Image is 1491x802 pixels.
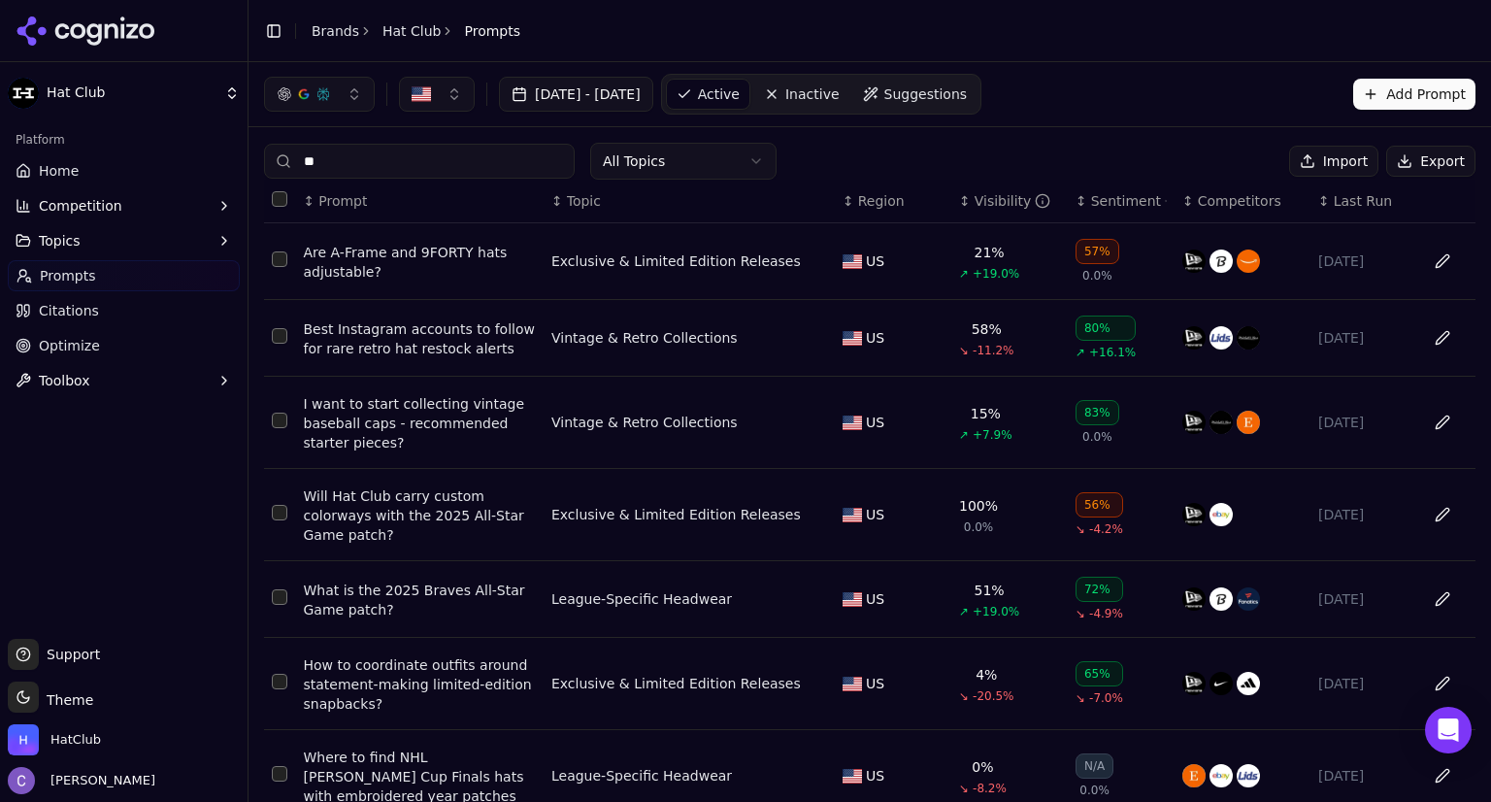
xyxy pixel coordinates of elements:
button: Open user button [8,767,155,794]
span: Prompts [464,21,520,41]
a: Home [8,155,240,186]
div: 100% [959,496,998,516]
a: Suggestions [853,79,977,110]
div: [DATE] [1318,589,1409,609]
a: Vintage & Retro Collections [551,413,738,432]
button: Toolbox [8,365,240,396]
button: Edit in sheet [1427,499,1458,530]
div: 56% [1076,492,1123,518]
span: 0.0% [1082,429,1112,445]
div: Exclusive & Limited Edition Releases [551,251,801,271]
span: US [866,328,884,348]
span: ↘ [1076,521,1085,537]
button: Select row 7 [272,766,287,782]
div: [DATE] [1318,413,1409,432]
div: ↕Competitors [1182,191,1303,211]
span: Theme [39,692,93,708]
span: US [866,413,884,432]
span: -4.9% [1089,606,1123,621]
img: US flag [843,254,862,269]
span: ↘ [1076,606,1085,621]
div: 72% [1076,577,1123,602]
span: Active [698,84,740,104]
a: Best Instagram accounts to follow for rare retro hat restock alerts [304,319,536,358]
button: Competition [8,190,240,221]
span: Prompt [318,191,367,211]
div: ↕Last Run [1318,191,1409,211]
a: Hat Club [382,21,441,41]
span: -11.2% [973,343,1013,358]
button: Edit in sheet [1427,760,1458,791]
span: Topic [567,191,601,211]
div: Exclusive & Limited Edition Releases [551,674,801,693]
span: 0.0% [964,519,994,535]
span: ↗ [1076,345,1085,360]
button: Select row 4 [272,505,287,520]
div: Visibility [975,191,1051,211]
img: mlb shop [1209,250,1233,273]
img: new era [1182,587,1206,611]
span: US [866,251,884,271]
span: Competition [39,196,122,216]
span: Region [858,191,905,211]
span: +7.9% [973,427,1012,443]
img: new era [1182,503,1206,526]
a: Exclusive & Limited Edition Releases [551,505,801,524]
a: League-Specific Headwear [551,589,732,609]
a: League-Specific Headwear [551,766,732,785]
div: 80% [1076,316,1136,341]
button: Edit in sheet [1427,407,1458,438]
div: Are A-Frame and 9FORTY hats adjustable? [304,243,536,282]
button: Select row 2 [272,328,287,344]
button: Add Prompt [1353,79,1475,110]
span: Suggestions [884,84,968,104]
a: Optimize [8,330,240,361]
a: Prompts [8,260,240,291]
img: US flag [843,416,862,430]
button: Select row 1 [272,251,287,267]
img: mitchell & ness [1237,326,1260,350]
img: Chris Hayes [8,767,35,794]
span: +16.1% [1089,345,1136,360]
div: Platform [8,124,240,155]
span: ↗ [959,427,969,443]
span: [PERSON_NAME] [43,772,155,789]
a: Brands [312,23,359,39]
img: nike [1209,672,1233,695]
span: Competitors [1198,191,1281,211]
img: ebay [1209,764,1233,787]
th: brandMentionRate [951,180,1068,223]
div: ↕Visibility [959,191,1060,211]
img: new era [1182,672,1206,695]
span: ↘ [1076,690,1085,706]
button: Select all rows [272,191,287,207]
div: [DATE] [1318,328,1409,348]
div: 0% [972,757,993,777]
div: N/A [1076,753,1113,779]
span: Topics [39,231,81,251]
img: Hat Club [8,78,39,109]
img: amazon [1237,250,1260,273]
div: Open Intercom Messenger [1425,707,1472,753]
img: mitchell & ness [1209,411,1233,434]
img: US flag [843,592,862,607]
div: Will Hat Club carry custom colorways with the 2025 All-Star Game patch? [304,486,536,545]
div: [DATE] [1318,251,1409,271]
span: -20.5% [973,688,1013,704]
img: new era [1182,250,1206,273]
a: Inactive [754,79,849,110]
th: Region [835,180,951,223]
span: +19.0% [973,604,1019,619]
img: fanatics [1237,587,1260,611]
span: ↘ [959,343,969,358]
div: ↕Region [843,191,944,211]
span: Citations [39,301,99,320]
a: How to coordinate outfits around statement-making limited-edition snapbacks? [304,655,536,714]
span: US [866,674,884,693]
span: ↘ [959,781,969,796]
span: Home [39,161,79,181]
